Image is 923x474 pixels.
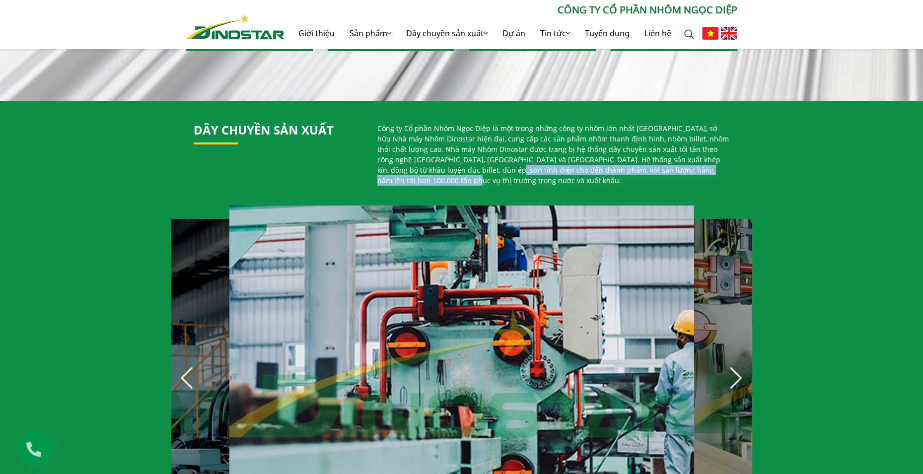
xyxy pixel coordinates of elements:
[637,17,679,49] a: Liên hệ
[684,29,694,39] img: search
[725,367,747,389] div: Next slide
[702,27,718,40] img: Tiếng Việt
[577,17,637,49] a: Tuyển dụng
[399,17,495,49] a: Dây chuyền sản xuất
[194,122,334,138] a: Dây chuyền sản xuất
[176,367,198,389] div: Previous slide
[186,12,284,39] a: Nhôm Dinostar
[533,17,577,49] a: Tin tức
[291,17,342,49] a: Giới thiệu
[342,17,399,49] a: Sản phẩm
[721,27,737,40] img: English
[186,14,284,39] img: Nhôm Dinostar
[377,123,730,186] p: Công ty Cổ phần Nhôm Ngọc Diệp là một trong những công ty nhôm lớn nhất [GEOGRAPHIC_DATA], sở hữu...
[284,2,737,17] p: CÔNG TY CỔ PHẦN NHÔM NGỌC DIỆP
[495,17,533,49] a: Dự án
